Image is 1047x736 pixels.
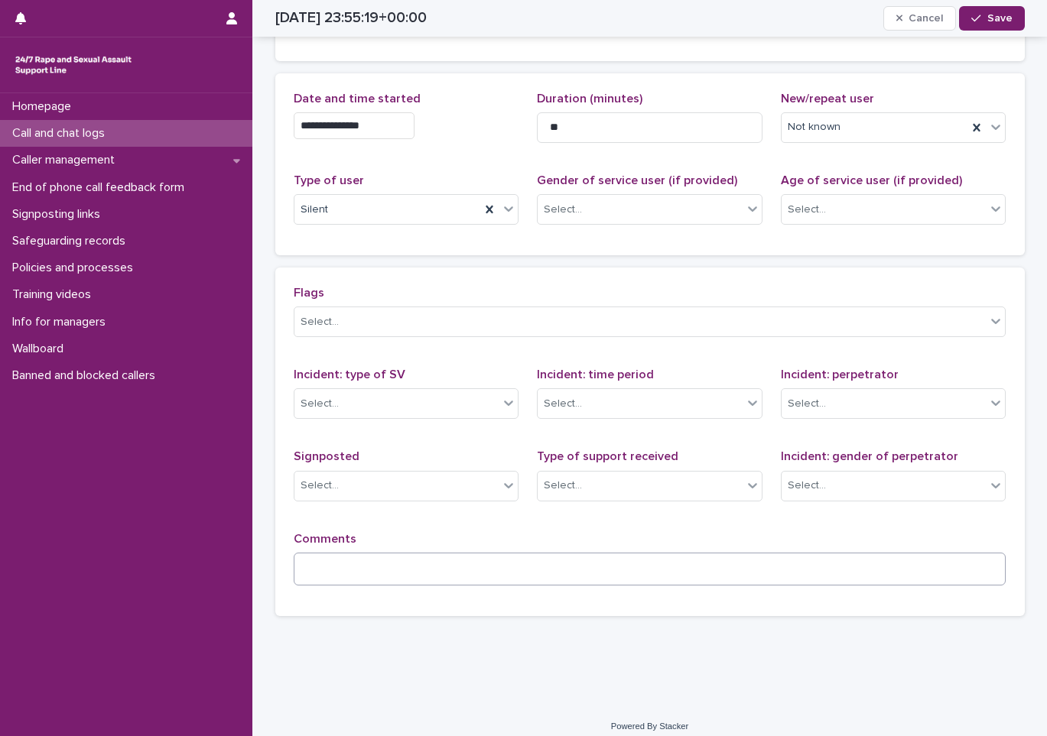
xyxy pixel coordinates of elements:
[987,13,1013,24] span: Save
[6,207,112,222] p: Signposting links
[6,234,138,248] p: Safeguarding records
[781,450,958,462] span: Incident: gender of perpetrator
[294,92,421,105] span: Date and time started
[788,478,826,494] div: Select...
[788,202,826,218] div: Select...
[788,119,841,135] span: Not known
[294,368,405,381] span: Incident: type of SV
[6,315,118,329] p: Info for managers
[301,396,339,412] div: Select...
[294,174,364,186] span: Type of user
[6,126,117,141] p: Call and chat logs
[6,342,76,356] p: Wallboard
[544,396,582,412] div: Select...
[537,92,642,105] span: Duration (minutes)
[6,261,145,275] p: Policies and processes
[275,9,427,27] h2: [DATE] 23:55:19+00:00
[294,450,359,462] span: Signposted
[788,396,826,412] div: Select...
[537,450,678,462] span: Type of support received
[959,6,1024,31] button: Save
[294,533,356,545] span: Comments
[6,287,103,302] p: Training videos
[6,153,127,167] p: Caller management
[781,92,874,105] span: New/repeat user
[301,202,328,218] span: Silent
[909,13,943,24] span: Cancel
[781,174,962,186] span: Age of service user (if provided)
[6,180,197,195] p: End of phone call feedback form
[6,368,167,383] p: Banned and blocked callers
[294,287,324,299] span: Flags
[544,478,582,494] div: Select...
[544,202,582,218] div: Select...
[537,174,737,186] span: Gender of service user (if provided)
[6,99,83,114] p: Homepage
[301,478,339,494] div: Select...
[301,314,339,330] div: Select...
[537,368,654,381] span: Incident: time period
[781,368,899,381] span: Incident: perpetrator
[883,6,957,31] button: Cancel
[611,721,688,731] a: Powered By Stacker
[12,50,135,80] img: rhQMoQhaT3yELyF149Cw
